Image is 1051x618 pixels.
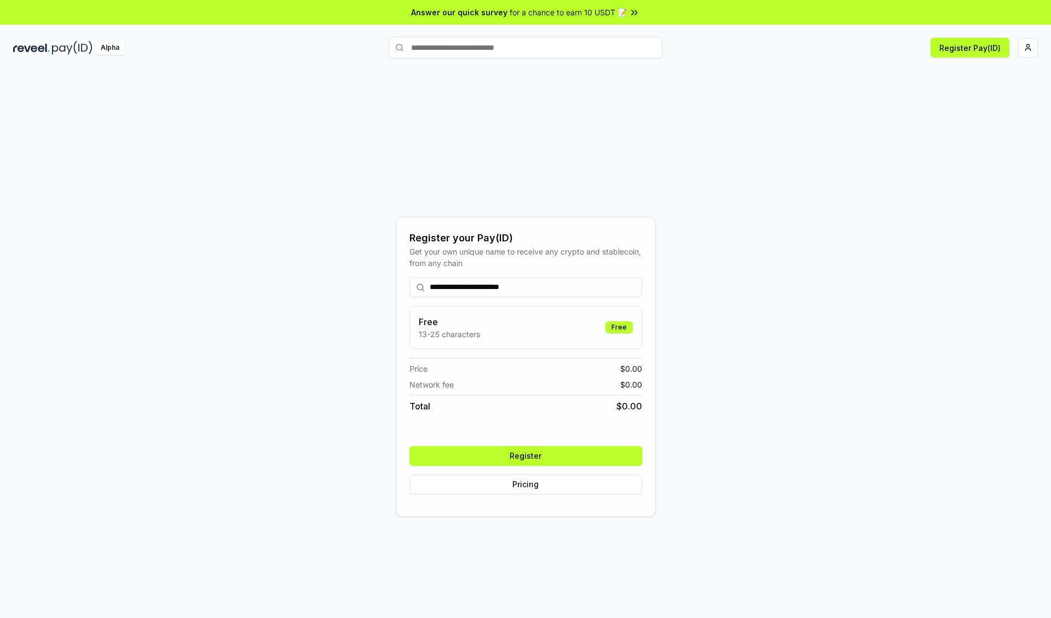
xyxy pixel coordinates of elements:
[605,321,633,333] div: Free
[409,246,642,269] div: Get your own unique name to receive any crypto and stablecoin, from any chain
[616,400,642,413] span: $ 0.00
[409,475,642,494] button: Pricing
[620,363,642,374] span: $ 0.00
[510,7,627,18] span: for a chance to earn 10 USDT 📝
[620,379,642,390] span: $ 0.00
[931,38,1009,57] button: Register Pay(ID)
[419,328,480,340] p: 13-25 characters
[419,315,480,328] h3: Free
[411,7,507,18] span: Answer our quick survey
[409,379,454,390] span: Network fee
[409,230,642,246] div: Register your Pay(ID)
[409,400,430,413] span: Total
[409,446,642,466] button: Register
[52,41,93,55] img: pay_id
[95,41,125,55] div: Alpha
[409,363,428,374] span: Price
[13,41,50,55] img: reveel_dark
